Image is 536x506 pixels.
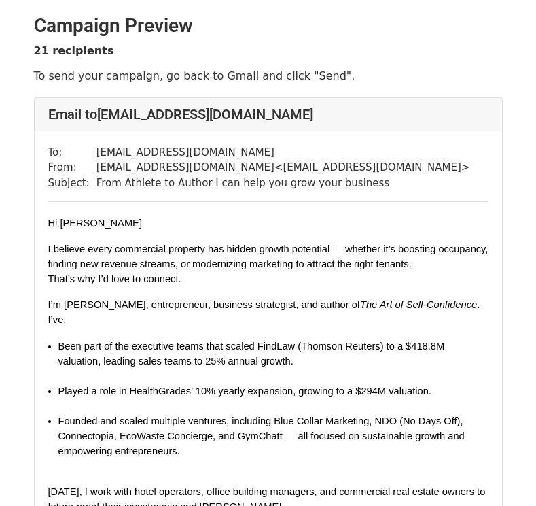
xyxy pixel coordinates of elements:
td: To: [48,145,96,161]
h4: Email to [EMAIL_ADDRESS][DOMAIN_NAME] [48,106,488,122]
span: Founded and scaled multiple ventures, including Blue Collar Marketing, NDO (No Days Off), Connect... [58,416,467,456]
span: Hi [PERSON_NAME] [48,218,142,229]
td: [EMAIL_ADDRESS][DOMAIN_NAME] [96,145,470,161]
span: The Art of Self-Confidence [360,299,477,310]
td: From Athlete to Author I can help you grow your business [96,175,470,191]
span: That’s why I’d love to connect. [48,273,181,284]
td: From: [48,160,96,175]
span: I believe every commercial property has hidden growth potential — whether it’s boosting occupancy... [48,243,488,269]
td: [EMAIL_ADDRESS][DOMAIN_NAME] < [EMAIL_ADDRESS][DOMAIN_NAME] > [96,160,470,175]
p: To send your campaign, go back to Gmail and click "Send". [34,69,503,83]
td: Subject: [48,175,96,191]
span: Played a role in HealthGrades’ 10% yearly expansion, growing to a $294M valuation. [58,386,431,397]
h2: Campaign Preview [34,14,503,37]
span: I’m [PERSON_NAME], entrepreneur, business strategist, and author of [48,299,360,310]
strong: 21 recipients [34,44,114,57]
span: Been part of the executive teams that scaled FindLaw (Thomson Reuters) to a $418.8M valuation, le... [58,341,448,367]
